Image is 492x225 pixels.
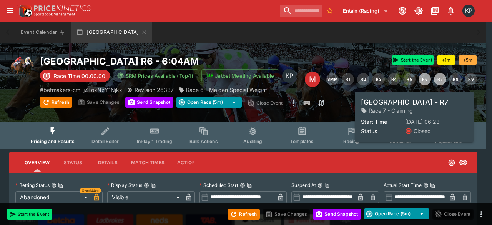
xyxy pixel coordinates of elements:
[324,5,336,17] button: No Bookmarks
[34,13,75,16] img: Sportsbook Management
[91,138,119,144] span: Detail Editor
[90,153,125,172] button: Details
[17,3,32,18] img: PriceKinetics Logo
[364,97,477,109] div: Start From
[40,55,295,67] h2: Copy To Clipboard
[377,99,398,107] p: Overtype
[338,5,393,17] button: Select Tenant
[388,73,400,85] button: R4
[437,55,455,65] button: +1m
[53,72,105,80] p: Race Time 00:00:00
[16,22,70,43] button: Event Calendar
[449,99,474,107] p: Auto-Save
[226,97,242,108] button: select merge strategy
[444,4,458,18] button: Notifications
[18,153,56,172] button: Overview
[3,4,17,18] button: open drawer
[343,138,359,144] span: Racing
[435,138,464,144] span: Popular Bets
[40,97,72,108] button: Refresh
[186,86,267,94] p: Race 6 - Maiden Special Weight
[403,73,416,85] button: R5
[289,97,298,109] button: more
[448,159,455,167] svg: Abandoned
[201,69,279,82] button: Jetbet Meeting Available
[82,188,99,193] span: Overridden
[7,209,52,220] button: Start the Event
[462,5,475,17] div: Kedar Pandit
[125,153,171,172] button: Match Times
[189,138,218,144] span: Bulk Actions
[282,69,296,83] div: Kedar Pandit
[199,182,238,188] p: Scheduled Start
[176,97,226,108] button: Open Race (5m)
[419,73,431,85] button: R6
[34,5,91,11] img: PriceKinetics
[137,138,172,144] span: InPlay™ Trading
[324,183,330,188] button: Copy To Clipboard
[247,183,252,188] button: Copy To Clipboard
[372,73,385,85] button: R3
[178,86,267,94] div: Race 6 - Maiden Special Weight
[176,97,242,108] div: split button
[434,73,446,85] button: R7
[396,4,409,18] button: Connected to PK
[430,183,435,188] button: Copy To Clipboard
[135,86,174,94] p: Revision 26337
[384,182,422,188] p: Actual Start Time
[477,210,486,219] button: more
[113,69,198,82] button: SRM Prices Available (Top4)
[459,158,468,167] svg: Visible
[291,182,316,188] p: Suspend At
[364,208,429,219] div: split button
[459,55,477,65] button: +5m
[449,73,462,85] button: R8
[206,72,213,80] img: jetbet-logo.svg
[364,208,414,219] button: Open Race (5m)
[25,122,462,149] div: Event type filters
[71,22,152,43] button: [GEOGRAPHIC_DATA]
[125,97,173,108] button: Send Snapshot
[460,2,477,19] button: Kedar Pandit
[15,182,50,188] p: Betting Status
[228,209,260,220] button: Refresh
[290,138,314,144] span: Templates
[428,4,442,18] button: Documentation
[414,99,433,107] p: Override
[9,55,34,80] img: horse_racing.png
[15,191,90,203] div: Abandoned
[243,138,262,144] span: Auditing
[40,86,122,94] p: Copy To Clipboard
[107,182,142,188] p: Display Status
[390,138,411,144] span: Simulator
[305,72,320,87] div: Edit Meeting
[151,183,156,188] button: Copy To Clipboard
[357,73,369,85] button: R2
[31,138,75,144] span: Pricing and Results
[465,73,477,85] button: R9
[392,55,434,65] button: Start the Event
[56,153,90,172] button: Status
[414,208,429,219] button: select merge strategy
[326,73,339,85] button: SMM
[107,191,182,203] div: Visible
[58,183,63,188] button: Copy To Clipboard
[342,73,354,85] button: R1
[326,73,477,85] nav: pagination navigation
[313,209,361,220] button: Send Snapshot
[280,5,322,17] input: search
[171,153,205,172] button: Actions
[412,4,426,18] button: Toggle light/dark mode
